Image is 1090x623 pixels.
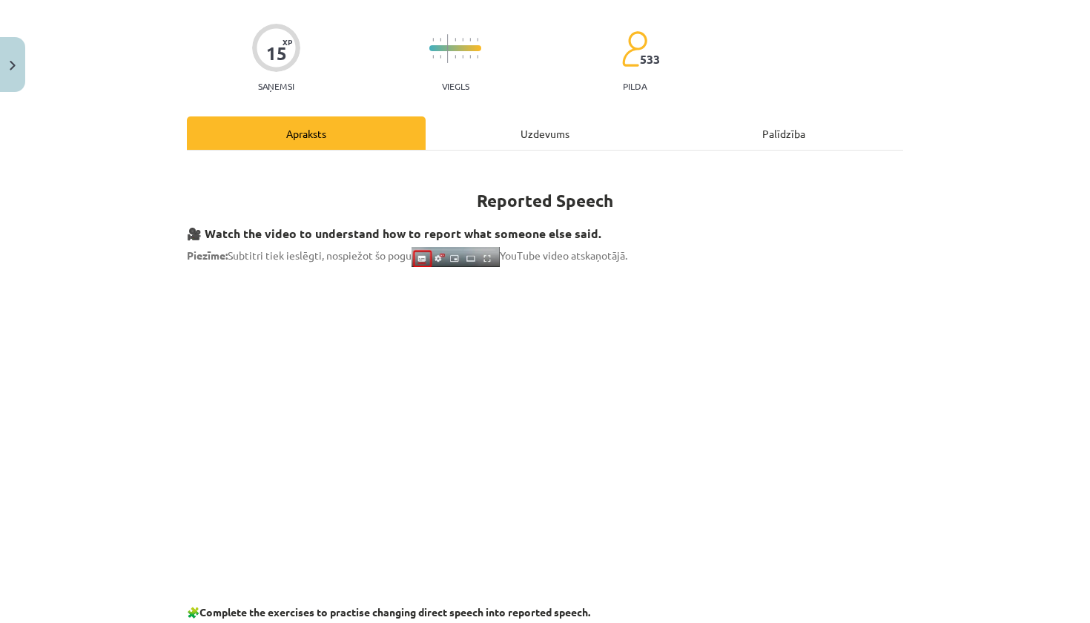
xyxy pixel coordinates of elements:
[477,55,478,59] img: icon-short-line-57e1e144782c952c97e751825c79c345078a6d821885a25fce030b3d8c18986b.svg
[621,30,647,67] img: students-c634bb4e5e11cddfef0936a35e636f08e4e9abd3cc4e673bd6f9a4125e45ecb1.svg
[469,38,471,42] img: icon-short-line-57e1e144782c952c97e751825c79c345078a6d821885a25fce030b3d8c18986b.svg
[640,53,660,66] span: 533
[469,55,471,59] img: icon-short-line-57e1e144782c952c97e751825c79c345078a6d821885a25fce030b3d8c18986b.svg
[187,116,426,150] div: Apraksts
[432,38,434,42] img: icon-short-line-57e1e144782c952c97e751825c79c345078a6d821885a25fce030b3d8c18986b.svg
[187,225,601,241] strong: 🎥 Watch the video to understand how to report what someone else said.
[442,81,469,91] p: Viegls
[187,248,228,262] strong: Piezīme:
[10,61,16,70] img: icon-close-lesson-0947bae3869378f0d4975bcd49f059093ad1ed9edebbc8119c70593378902aed.svg
[432,55,434,59] img: icon-short-line-57e1e144782c952c97e751825c79c345078a6d821885a25fce030b3d8c18986b.svg
[447,34,449,63] img: icon-long-line-d9ea69661e0d244f92f715978eff75569469978d946b2353a9bb055b3ed8787d.svg
[462,38,463,42] img: icon-short-line-57e1e144782c952c97e751825c79c345078a6d821885a25fce030b3d8c18986b.svg
[283,38,292,46] span: XP
[440,38,441,42] img: icon-short-line-57e1e144782c952c97e751825c79c345078a6d821885a25fce030b3d8c18986b.svg
[462,55,463,59] img: icon-short-line-57e1e144782c952c97e751825c79c345078a6d821885a25fce030b3d8c18986b.svg
[477,38,478,42] img: icon-short-line-57e1e144782c952c97e751825c79c345078a6d821885a25fce030b3d8c18986b.svg
[266,43,287,64] div: 15
[252,81,300,91] p: Saņemsi
[664,116,903,150] div: Palīdzība
[187,248,627,262] span: Subtitri tiek ieslēgti, nospiežot šo pogu YouTube video atskaņotājā.
[426,116,664,150] div: Uzdevums
[199,605,590,619] strong: Complete the exercises to practise changing direct speech into reported speech.
[477,190,613,211] strong: Reported Speech
[187,604,903,620] p: 🧩
[455,38,456,42] img: icon-short-line-57e1e144782c952c97e751825c79c345078a6d821885a25fce030b3d8c18986b.svg
[455,55,456,59] img: icon-short-line-57e1e144782c952c97e751825c79c345078a6d821885a25fce030b3d8c18986b.svg
[623,81,647,91] p: pilda
[440,55,441,59] img: icon-short-line-57e1e144782c952c97e751825c79c345078a6d821885a25fce030b3d8c18986b.svg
